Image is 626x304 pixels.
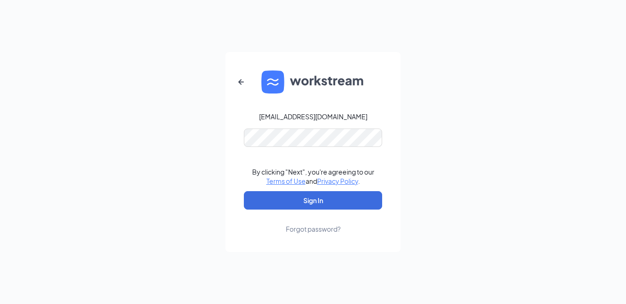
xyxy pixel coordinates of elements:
[286,210,341,234] a: Forgot password?
[286,224,341,234] div: Forgot password?
[261,70,365,94] img: WS logo and Workstream text
[236,76,247,88] svg: ArrowLeftNew
[266,177,306,185] a: Terms of Use
[317,177,358,185] a: Privacy Policy
[252,167,374,186] div: By clicking "Next", you're agreeing to our and .
[259,112,367,121] div: [EMAIL_ADDRESS][DOMAIN_NAME]
[244,191,382,210] button: Sign In
[230,71,252,93] button: ArrowLeftNew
